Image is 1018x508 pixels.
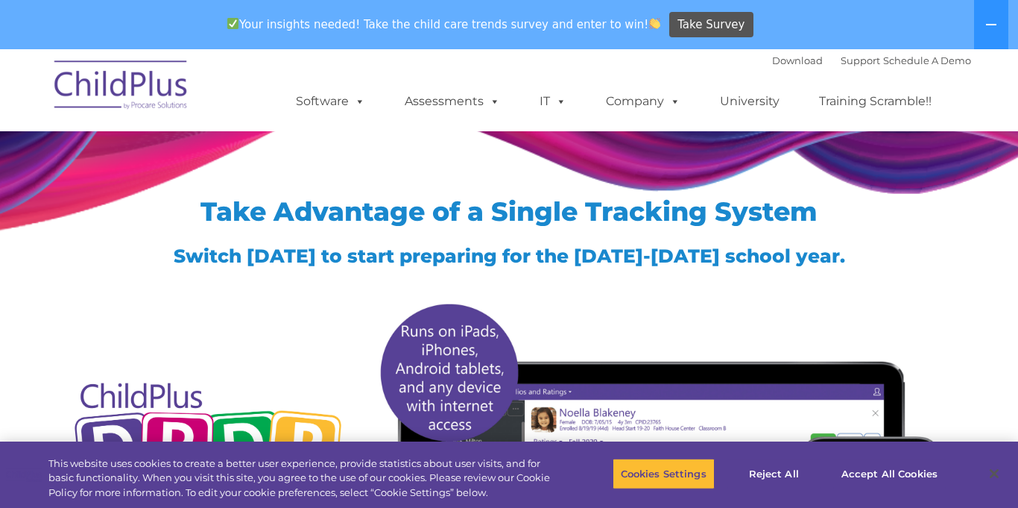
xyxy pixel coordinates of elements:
[200,195,818,228] span: Take Advantage of a Single Tracking System
[833,458,946,489] button: Accept All Cookies
[705,87,794,116] a: University
[48,457,560,501] div: This website uses cookies to create a better user experience, provide statistics about user visit...
[978,457,1011,490] button: Close
[649,18,660,29] img: 👏
[227,18,238,29] img: ✅
[841,54,880,66] a: Support
[613,458,715,489] button: Cookies Settings
[772,54,971,66] font: |
[883,54,971,66] a: Schedule A Demo
[47,50,196,125] img: ChildPlus by Procare Solutions
[174,245,845,267] span: Switch [DATE] to start preparing for the [DATE]-[DATE] school year.
[772,54,823,66] a: Download
[804,87,946,116] a: Training Scramble!!
[669,12,753,38] a: Take Survey
[390,87,515,116] a: Assessments
[727,458,821,489] button: Reject All
[591,87,695,116] a: Company
[281,87,380,116] a: Software
[221,10,667,39] span: Your insights needed! Take the child care trends survey and enter to win!
[677,12,744,38] span: Take Survey
[525,87,581,116] a: IT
